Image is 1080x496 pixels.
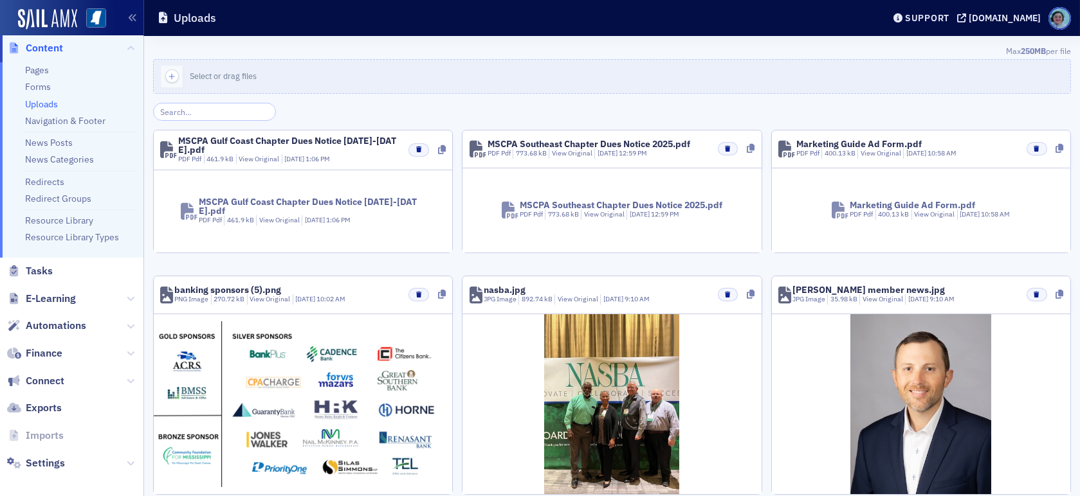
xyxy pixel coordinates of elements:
[7,401,62,415] a: Exports
[1021,46,1046,56] span: 250MB
[86,8,106,28] img: SailAMX
[488,148,511,159] div: PDF Pdf
[174,10,216,26] h1: Uploads
[306,154,330,163] span: 1:06 PM
[25,81,51,93] a: Forms
[914,209,955,218] a: View Original
[957,13,1045,22] button: [DOMAIN_NAME]
[545,209,579,220] div: 773.68 kB
[850,209,873,220] div: PDF Pdf
[651,209,679,218] span: 12:59 PM
[211,294,245,305] div: 270.72 kB
[26,429,64,443] span: Imports
[284,154,306,163] span: [DATE]
[792,285,945,294] div: [PERSON_NAME] member news.jpg
[513,148,547,159] div: 773.68 kB
[850,200,975,209] div: Marketing Guide Ad Form.pdf
[316,294,345,303] span: 10:02 AM
[905,12,949,24] div: Support
[26,41,63,55] span: Content
[981,209,1010,218] span: 10:58 AM
[25,64,49,76] a: Pages
[25,193,91,204] a: Redirect Groups
[875,209,910,220] div: 400.13 kB
[558,294,598,303] a: View Original
[25,137,73,148] a: News Posts
[928,148,956,157] span: 10:58 AM
[520,209,543,220] div: PDF Pdf
[796,148,819,159] div: PDF Pdf
[1048,7,1071,30] span: Profile
[929,294,955,303] span: 9:10 AM
[960,209,981,218] span: [DATE]
[7,429,64,443] a: Imports
[821,148,856,159] div: 400.13 kB
[199,215,222,226] div: PDF Pdf
[77,8,106,30] a: View Homepage
[153,103,276,121] input: Search…
[484,285,526,294] div: nasba.jpg
[861,148,901,157] a: View Original
[174,294,208,305] div: PNG Image
[7,319,86,333] a: Automations
[552,148,592,157] a: View Original
[908,294,929,303] span: [DATE]
[18,9,77,30] img: SailAMX
[625,294,650,303] span: 9:10 AM
[326,215,351,224] span: 1:06 PM
[295,294,316,303] span: [DATE]
[584,209,625,218] a: View Original
[26,319,86,333] span: Automations
[178,154,201,164] div: PDF Pdf
[26,292,76,306] span: E-Learning
[190,71,257,81] span: Select or drag files
[25,98,58,110] a: Uploads
[25,215,93,226] a: Resource Library
[26,401,62,415] span: Exports
[305,215,326,224] span: [DATE]
[26,264,53,278] span: Tasks
[25,115,105,127] a: Navigation & Footer
[26,456,65,470] span: Settings
[7,292,76,306] a: E-Learning
[598,148,619,157] span: [DATE]
[603,294,625,303] span: [DATE]
[906,148,928,157] span: [DATE]
[630,209,651,218] span: [DATE]
[863,294,903,303] a: View Original
[7,41,63,55] a: Content
[25,176,64,188] a: Redirects
[7,374,64,388] a: Connect
[25,231,119,243] a: Resource Library Types
[178,136,399,154] div: MSCPA Gulf Coast Chapter Dues Notice [DATE]-[DATE].pdf
[488,139,690,148] div: MSCPA Southeast Chapter Dues Notice 2025.pdf
[520,200,722,209] div: MSCPA Southeast Chapter Dues Notice 2025.pdf
[199,197,426,215] div: MSCPA Gulf Coast Chapter Dues Notice [DATE]-[DATE].pdf
[796,139,922,148] div: Marketing Guide Ad Form.pdf
[518,294,553,305] div: 892.74 kB
[484,294,517,305] div: JPG Image
[153,59,1071,94] button: Select or drag files
[239,154,279,163] a: View Original
[26,374,64,388] span: Connect
[7,346,62,360] a: Finance
[153,45,1071,59] div: Max per file
[26,346,62,360] span: Finance
[7,264,53,278] a: Tasks
[174,285,281,294] div: banking sponsors (5).png
[827,294,857,305] div: 35.98 kB
[259,215,300,224] a: View Original
[7,456,65,470] a: Settings
[792,294,825,305] div: JPG Image
[619,148,647,157] span: 12:59 PM
[224,215,254,226] div: 461.9 kB
[969,12,1041,24] div: [DOMAIN_NAME]
[250,294,290,303] a: View Original
[204,154,234,164] div: 461.9 kB
[25,154,94,165] a: News Categories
